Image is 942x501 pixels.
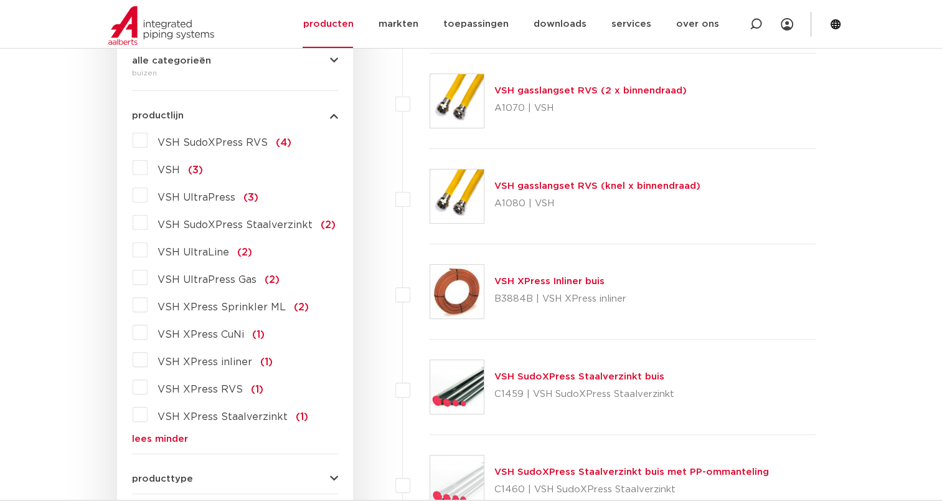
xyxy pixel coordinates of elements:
span: alle categorieën [132,56,211,65]
p: A1070 | VSH [494,98,687,118]
span: VSH XPress Staalverzinkt [158,412,288,422]
span: (2) [294,302,309,312]
span: (2) [321,220,336,230]
a: VSH gasslangset RVS (2 x binnendraad) [494,86,687,95]
span: (1) [296,412,308,422]
a: VSH gasslangset RVS (knel x binnendraad) [494,181,700,191]
img: Thumbnail for VSH SudoXPress Staalverzinkt buis [430,360,484,414]
span: VSH SudoXPress Staalverzinkt [158,220,313,230]
p: B3884B | VSH XPress inliner [494,289,626,309]
span: VSH XPress Sprinkler ML [158,302,286,312]
img: Thumbnail for VSH gasslangset RVS (2 x binnendraad) [430,74,484,128]
span: VSH [158,165,180,175]
span: producttype [132,474,193,484]
span: VSH XPress inliner [158,357,252,367]
span: (1) [260,357,273,367]
img: Thumbnail for VSH gasslangset RVS (knel x binnendraad) [430,169,484,223]
button: alle categorieën [132,56,338,65]
img: Thumbnail for VSH XPress Inliner buis [430,265,484,318]
span: (1) [251,384,263,394]
p: C1460 | VSH SudoXPress Staalverzinkt [494,480,769,500]
span: (1) [252,330,265,340]
span: VSH UltraLine [158,247,229,257]
span: VSH SudoXPress RVS [158,138,268,148]
a: VSH SudoXPress Staalverzinkt buis [494,372,664,381]
span: VSH UltraPress Gas [158,275,257,285]
button: productlijn [132,111,338,120]
span: productlijn [132,111,184,120]
a: VSH XPress Inliner buis [494,277,605,286]
span: (4) [276,138,291,148]
div: buizen [132,65,338,80]
span: (3) [243,193,258,203]
a: lees minder [132,434,338,444]
a: VSH SudoXPress Staalverzinkt buis met PP-ommanteling [494,467,769,477]
span: VSH UltraPress [158,193,235,203]
span: (3) [188,165,203,175]
p: A1080 | VSH [494,194,700,214]
p: C1459 | VSH SudoXPress Staalverzinkt [494,384,674,404]
span: (2) [265,275,280,285]
span: VSH XPress RVS [158,384,243,394]
span: VSH XPress CuNi [158,330,244,340]
button: producttype [132,474,338,484]
span: (2) [237,247,252,257]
